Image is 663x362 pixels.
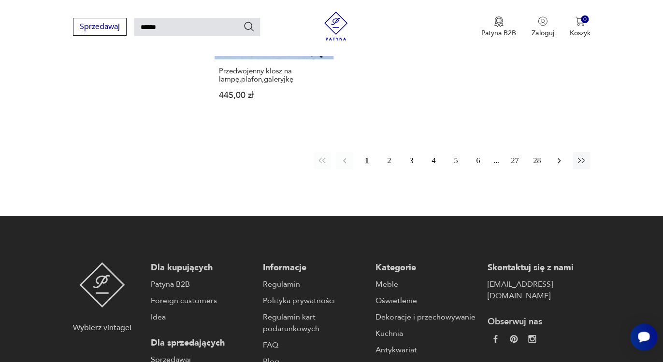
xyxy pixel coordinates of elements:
[569,28,590,38] p: Koszyk
[219,67,329,84] h3: Przedwojenny klosz na lampę,plafon,galeryjkę
[447,152,464,169] button: 5
[581,15,589,24] div: 0
[488,316,590,328] p: Obserwuj nas
[151,278,253,290] a: Patyna B2B
[263,311,365,334] a: Regulamin kart podarunkowych
[491,335,499,343] img: da9060093f698e4c3cedc1453eec5031.webp
[528,335,536,343] img: c2fd9cf7f39615d9d6839a72ae8e59e5.webp
[79,262,125,307] img: Patyna - sklep z meblami i dekoracjami vintage
[425,152,442,169] button: 4
[494,16,504,27] img: Ikona medalu
[375,278,478,290] a: Meble
[243,21,255,32] button: Szukaj
[380,152,398,169] button: 2
[263,295,365,306] a: Polityka prywatności
[358,152,375,169] button: 1
[321,12,350,41] img: Patyna - sklep z meblami i dekoracjami vintage
[469,152,487,169] button: 6
[263,278,365,290] a: Regulamin
[481,16,516,38] a: Ikona medaluPatyna B2B
[151,295,253,306] a: Foreign customers
[375,344,478,356] a: Antykwariat
[569,16,590,38] button: 0Koszyk
[481,28,516,38] p: Patyna B2B
[151,311,253,323] a: Idea
[630,323,657,350] iframe: Smartsupp widget button
[532,28,554,38] p: Zaloguj
[151,262,253,274] p: Dla kupujących
[375,328,478,339] a: Kuchnia
[506,152,523,169] button: 27
[532,16,554,38] button: Zaloguj
[73,322,131,334] p: Wybierz vintage!
[375,262,478,274] p: Kategorie
[528,152,546,169] button: 28
[263,339,365,351] a: FAQ
[481,16,516,38] button: Patyna B2B
[219,91,329,99] p: 445,00 zł
[538,16,548,26] img: Ikonka użytkownika
[575,16,585,26] img: Ikona koszyka
[510,335,518,343] img: 37d27d81a828e637adc9f9cb2e3d3a8a.webp
[375,295,478,306] a: Oświetlenie
[488,262,590,274] p: Skontaktuj się z nami
[73,18,127,36] button: Sprzedawaj
[263,262,365,274] p: Informacje
[488,278,590,302] a: [EMAIL_ADDRESS][DOMAIN_NAME]
[73,24,127,31] a: Sprzedawaj
[151,337,253,349] p: Dla sprzedających
[375,311,478,323] a: Dekoracje i przechowywanie
[403,152,420,169] button: 3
